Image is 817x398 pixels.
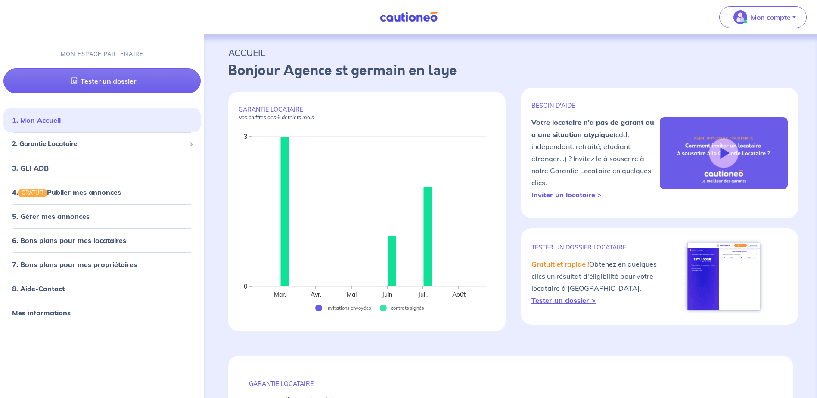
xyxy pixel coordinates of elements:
[3,136,201,153] div: 2. Garantie Locataire
[12,188,121,196] a: 4.GRATUITPublier mes annonces
[531,258,659,306] p: Obtenez en quelques clics un résultat d'éligibilité pour votre locataire à [GEOGRAPHIC_DATA].
[418,291,428,298] text: Juil.
[531,102,659,109] p: BESOIN D'AIDE
[228,60,793,81] p: Bonjour Agence st germain en laye
[3,183,201,201] div: 4.GRATUITPublier mes annonces
[12,140,186,149] span: 2. Garantie Locataire
[376,12,441,22] img: Cautioneo
[3,159,201,177] div: 3. GLI ADB
[12,164,49,172] a: 3. GLI ADB
[531,296,596,305] a: Tester un dossier >
[61,50,144,58] p: MON ESPACE PARTENAIRE
[3,280,201,297] div: 8. Aide-Contact
[531,190,602,199] a: Inviter un locataire >
[531,116,659,201] p: (cdd, indépendant, retraité, étudiant étranger...) ? Invitez le à souscrire à notre Garantie Loca...
[452,291,466,298] text: Août
[3,208,201,225] div: 5. Gérer mes annonces
[719,6,807,28] button: illu_account_valid_menu.svgMon compte
[274,291,286,298] text: Mar.
[3,232,201,249] div: 6. Bons plans pour mes locataires
[347,291,357,298] text: Mai
[12,284,65,293] a: 8. Aide-Contact
[12,212,90,221] a: 5. Gérer mes annonces
[12,260,137,269] a: 7. Bons plans pour mes propriétaires
[3,69,201,94] a: Tester un dossier
[531,243,659,251] p: TESTER un dossier locataire
[683,239,764,314] img: simulateur.png
[239,114,314,121] em: Vos chiffres des 6 derniers mois
[12,308,71,317] a: Mes informations
[3,304,201,321] div: Mes informations
[228,45,793,60] p: ACCUEIL
[244,133,247,140] text: 3
[244,283,247,290] text: 0
[531,118,654,139] strong: Votre locataire n'a pas de garant ou a une situation atypique
[12,116,61,125] a: 1. Mon Accueil
[3,112,201,129] div: 1. Mon Accueil
[751,12,791,22] p: Mon compte
[311,291,321,298] text: Avr.
[531,260,589,268] em: Gratuit et rapide !
[733,10,747,24] img: illu_account_valid_menu.svg
[3,256,201,273] div: 7. Bons plans pour mes propriétaires
[239,106,495,121] p: GARANTIE LOCATAIRE
[660,117,788,190] img: video-gli-new-none.jpg
[382,291,392,298] text: Juin
[249,380,772,388] p: GARANTIE LOCATAIRE
[12,236,126,245] a: 6. Bons plans pour mes locataires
